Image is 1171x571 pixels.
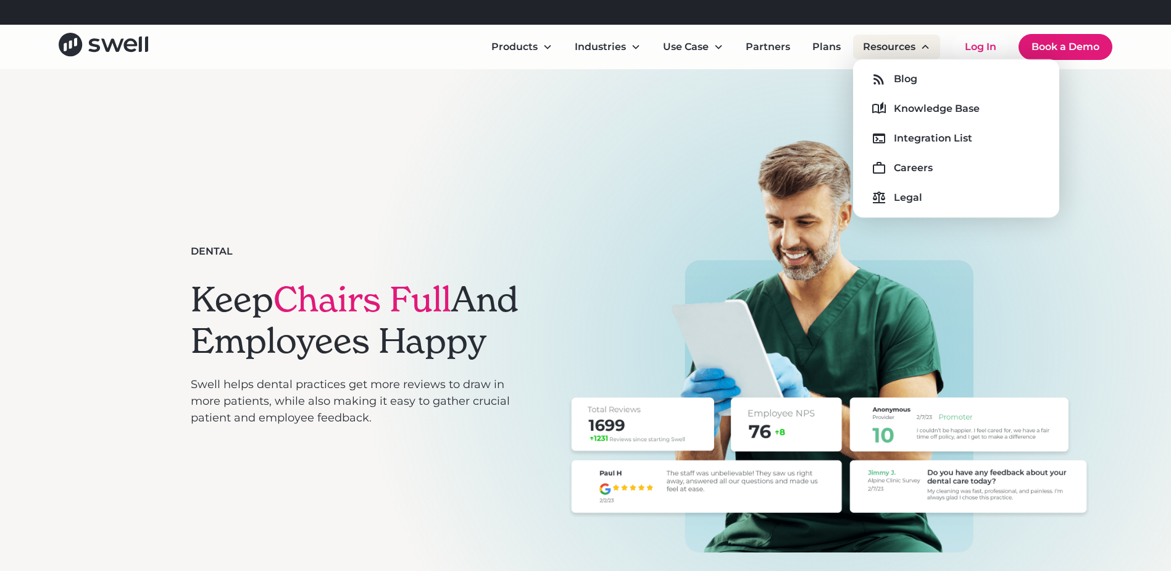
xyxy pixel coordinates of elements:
[863,40,915,54] div: Resources
[894,190,922,205] div: Legal
[565,35,651,59] div: Industries
[894,161,933,176] div: Careers
[863,158,1049,178] a: Careers
[853,35,940,59] div: Resources
[863,99,1049,119] a: Knowledge Base
[894,72,917,87] div: Blog
[575,40,626,54] div: Industries
[1019,34,1112,60] a: Book a Demo
[491,40,538,54] div: Products
[191,376,523,426] p: Swell helps dental practices get more reviews to draw in more patients, while also making it easy...
[653,35,733,59] div: Use Case
[894,101,980,116] div: Knowledge Base
[273,277,451,321] span: Chairs Full
[59,33,148,61] a: home
[565,138,1092,552] img: A smiling dentist in green scrubs, looking at an iPad that shows some of the reviews that have be...
[191,244,233,259] div: Dental
[191,279,523,362] h1: Keep And Employees Happy
[481,35,562,59] div: Products
[663,40,709,54] div: Use Case
[863,69,1049,89] a: Blog
[863,129,1049,148] a: Integration List
[863,188,1049,208] a: Legal
[802,35,851,59] a: Plans
[894,131,972,146] div: Integration List
[952,35,1009,59] a: Log In
[853,59,1059,218] nav: Resources
[736,35,800,59] a: Partners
